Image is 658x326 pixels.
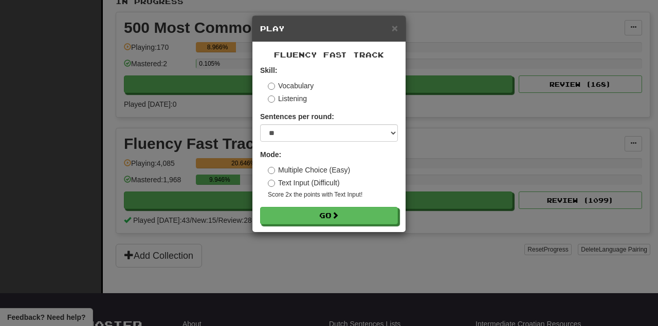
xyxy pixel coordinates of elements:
[260,111,334,122] label: Sentences per round:
[268,93,307,104] label: Listening
[268,81,314,91] label: Vocabulary
[268,95,275,103] input: Listening
[268,83,275,90] input: Vocabulary
[392,22,398,34] span: ×
[268,190,398,199] small: Score 2x the points with Text Input !
[260,24,398,34] h5: Play
[268,180,275,187] input: Text Input (Difficult)
[392,23,398,33] button: Close
[268,167,275,174] input: Multiple Choice (Easy)
[260,66,277,74] strong: Skill:
[260,207,398,224] button: Go
[268,178,340,188] label: Text Input (Difficult)
[274,50,384,59] span: Fluency Fast Track
[268,165,350,175] label: Multiple Choice (Easy)
[260,150,281,159] strong: Mode:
